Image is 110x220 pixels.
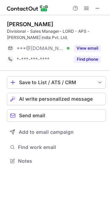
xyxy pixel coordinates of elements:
[7,156,106,166] button: Notes
[19,113,45,118] span: Send email
[7,76,106,89] button: save-profile-one-click
[7,109,106,122] button: Send email
[19,96,93,102] span: AI write personalized message
[19,80,94,85] div: Save to List / ATS / CRM
[7,126,106,138] button: Add to email campaign
[7,28,106,41] div: Divisional - Sales Manager- LORD - APS - [PERSON_NAME] India Pvt. Ltd.
[7,93,106,105] button: AI write personalized message
[7,21,53,28] div: [PERSON_NAME]
[17,45,64,51] span: ***@[DOMAIN_NAME]
[74,56,101,63] button: Reveal Button
[7,142,106,152] button: Find work email
[18,158,103,164] span: Notes
[74,45,101,52] button: Reveal Button
[7,4,48,12] img: ContactOut v5.3.10
[18,144,103,150] span: Find work email
[19,129,74,135] span: Add to email campaign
